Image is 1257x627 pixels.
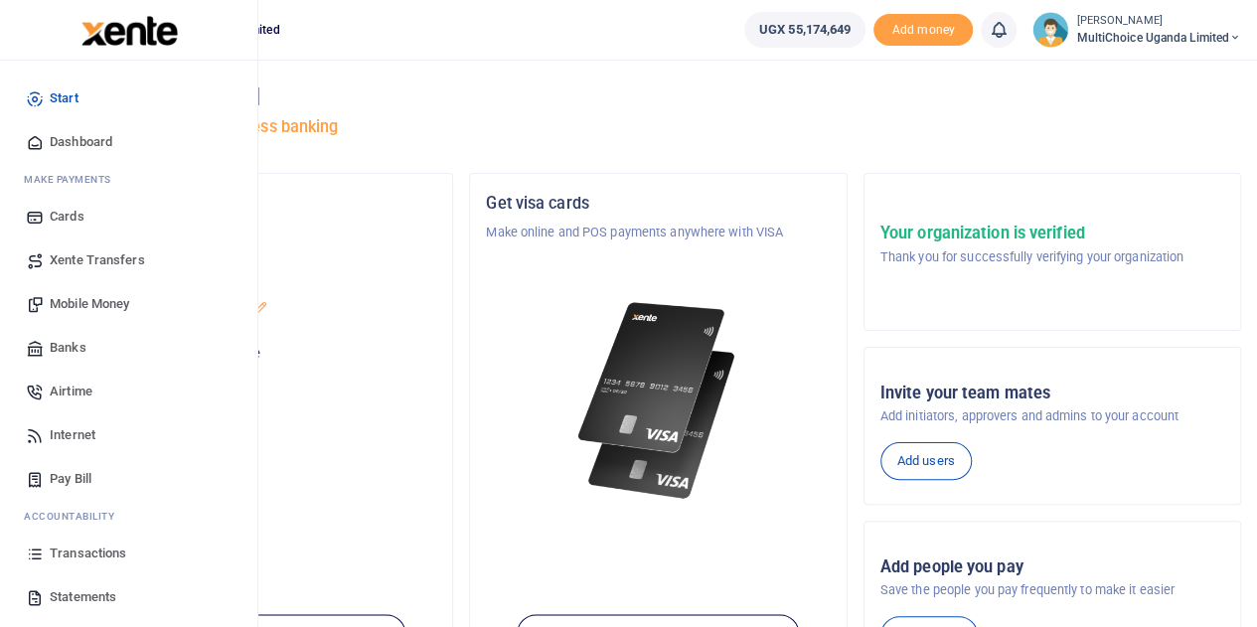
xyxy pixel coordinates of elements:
a: Add money [873,21,973,36]
h5: Welcome to better business banking [76,117,1241,137]
a: Statements [16,575,241,619]
h4: Hello [PERSON_NAME] [76,85,1241,107]
a: Dashboard [16,120,241,164]
span: Add money [873,14,973,47]
span: Mobile Money [50,294,129,314]
a: Cards [16,195,241,238]
span: UGX 55,174,649 [759,20,851,40]
p: Your current account balance [92,344,436,364]
a: Transactions [16,532,241,575]
span: Cards [50,207,84,227]
h5: Organization [92,194,436,214]
a: Airtime [16,370,241,413]
h5: Invite your team mates [880,384,1224,403]
li: Wallet ballance [736,12,873,48]
a: Internet [16,413,241,457]
small: [PERSON_NAME] [1076,13,1241,30]
p: Thank you for successfully verifying your organization [880,247,1183,267]
a: Xente Transfers [16,238,241,282]
a: logo-small logo-large logo-large [79,22,178,37]
a: profile-user [PERSON_NAME] MultiChoice Uganda Limited [1032,12,1241,48]
p: Add initiators, approvers and admins to your account [880,406,1224,426]
p: MultiChoice Uganda Limited [92,223,436,242]
span: Start [50,88,79,108]
a: Mobile Money [16,282,241,326]
a: Add users [880,442,972,480]
img: profile-user [1032,12,1068,48]
li: Ac [16,501,241,532]
span: Statements [50,587,116,607]
h5: Your organization is verified [880,224,1183,243]
span: Airtime [50,382,92,401]
h5: UGX 55,174,649 [92,369,436,389]
a: Start [16,77,241,120]
a: Banks [16,326,241,370]
span: Dashboard [50,132,112,152]
h5: Add people you pay [880,557,1224,577]
span: ake Payments [34,172,111,187]
span: Xente Transfers [50,250,145,270]
img: logo-large [81,16,178,46]
a: UGX 55,174,649 [744,12,865,48]
span: Internet [50,425,95,445]
p: Make online and POS payments anywhere with VISA [486,223,830,242]
p: Save the people you pay frequently to make it easier [880,580,1224,600]
h5: Account [92,270,436,290]
span: countability [39,509,114,524]
a: Pay Bill [16,457,241,501]
p: MultiChoice Uganda Limited [92,300,436,320]
span: Transactions [50,544,126,563]
span: Pay Bill [50,469,91,489]
img: xente-_physical_cards.png [572,290,744,512]
span: Banks [50,338,86,358]
li: M [16,164,241,195]
h5: Get visa cards [486,194,830,214]
span: MultiChoice Uganda Limited [1076,29,1241,47]
li: Toup your wallet [873,14,973,47]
